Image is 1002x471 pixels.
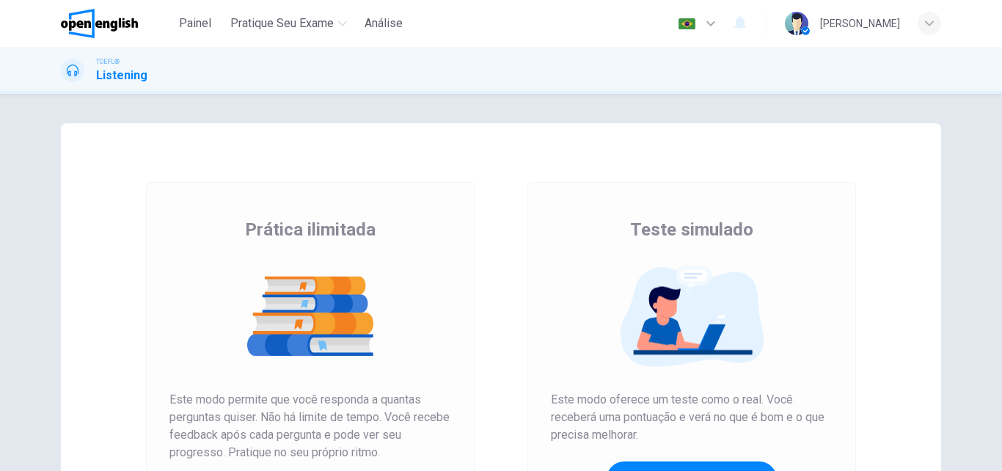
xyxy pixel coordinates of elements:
button: Painel [172,10,219,37]
h1: Listening [96,67,147,84]
img: pt [678,18,696,29]
span: TOEFL® [96,56,120,67]
div: [PERSON_NAME] [820,15,900,32]
span: Este modo permite que você responda a quantas perguntas quiser. Não há limite de tempo. Você rece... [169,391,451,461]
button: Pratique seu exame [224,10,353,37]
img: Profile picture [785,12,808,35]
button: Análise [359,10,409,37]
span: Este modo oferece um teste como o real. Você receberá uma pontuação e verá no que é bom e o que p... [551,391,833,444]
span: Painel [179,15,211,32]
a: OpenEnglish logo [61,9,172,38]
span: Análise [365,15,403,32]
span: Teste simulado [630,218,753,241]
img: OpenEnglish logo [61,9,138,38]
span: Pratique seu exame [230,15,334,32]
span: Prática ilimitada [245,218,376,241]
